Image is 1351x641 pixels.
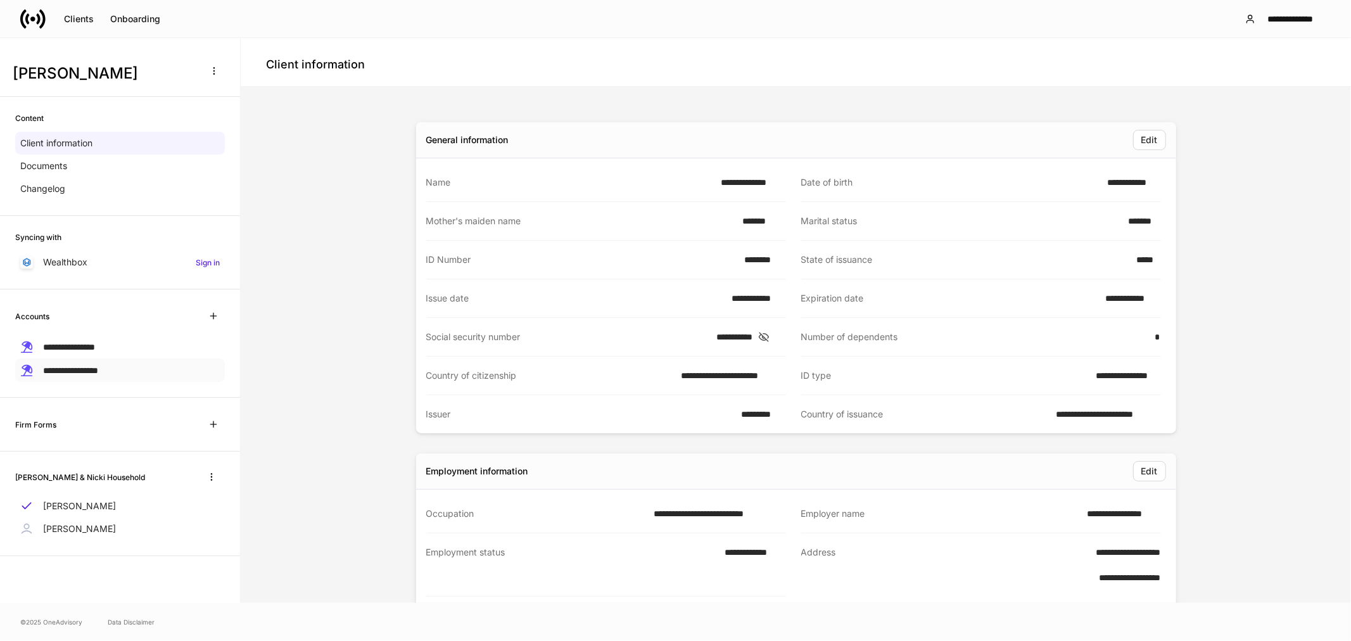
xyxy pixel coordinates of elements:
div: Issue date [426,292,725,305]
p: Changelog [20,182,65,195]
h6: Sign in [196,257,220,269]
a: [PERSON_NAME] [15,517,225,540]
a: Changelog [15,177,225,200]
h6: Syncing with [15,231,61,243]
p: [PERSON_NAME] [43,500,116,512]
p: [PERSON_NAME] [43,523,116,535]
span: © 2025 OneAdvisory [20,617,82,627]
a: Data Disclaimer [108,617,155,627]
p: Documents [20,160,67,172]
a: Documents [15,155,225,177]
div: General information [426,134,509,146]
div: Name [426,176,713,189]
div: Date of birth [801,176,1100,189]
div: Marital status [801,215,1120,227]
div: Employment status [426,546,717,583]
a: Client information [15,132,225,155]
button: Onboarding [102,9,168,29]
div: Clients [64,15,94,23]
div: Employment information [426,465,528,478]
h4: Client information [266,57,365,72]
div: Edit [1141,136,1158,144]
div: Expiration date [801,292,1098,305]
div: Onboarding [110,15,160,23]
div: Issuer [426,408,733,421]
div: Edit [1141,467,1158,476]
h3: [PERSON_NAME] [13,63,196,84]
div: State of issuance [801,253,1129,266]
div: ID Number [426,253,737,266]
div: Mother's maiden name [426,215,735,227]
div: Employer name [801,507,1080,520]
h6: Accounts [15,310,49,322]
div: Country of citizenship [426,369,674,382]
h6: Content [15,112,44,124]
button: Edit [1133,461,1166,481]
div: Address [801,546,1065,584]
h6: [PERSON_NAME] & Nicki Household [15,471,145,483]
div: Country of issuance [801,408,1049,421]
div: Occupation [426,507,646,520]
button: Clients [56,9,102,29]
p: Wealthbox [43,256,87,269]
div: Number of dependents [801,331,1148,343]
a: [PERSON_NAME] [15,495,225,517]
div: Social security number [426,331,709,343]
div: ID type [801,369,1089,382]
p: Client information [20,137,92,149]
button: Edit [1133,130,1166,150]
a: WealthboxSign in [15,251,225,274]
h6: Firm Forms [15,419,56,431]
